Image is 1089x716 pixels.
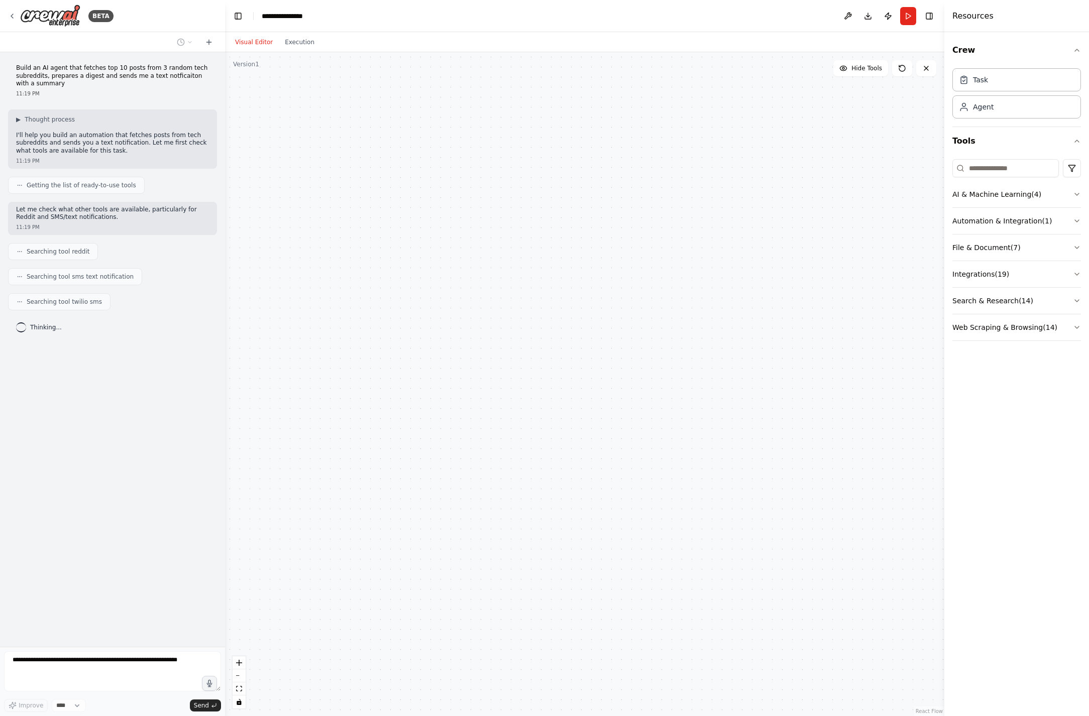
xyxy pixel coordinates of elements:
[4,699,48,712] button: Improve
[27,298,102,306] span: Searching tool twilio sms
[88,10,114,22] div: BETA
[233,682,246,695] button: fit view
[233,669,246,682] button: zoom out
[952,288,1081,314] button: Search & Research(14)
[30,323,62,331] span: Thinking...
[190,699,221,711] button: Send
[201,36,217,48] button: Start a new chat
[952,234,1081,261] button: File & Document(7)
[20,5,80,27] img: Logo
[173,36,197,48] button: Switch to previous chat
[851,64,882,72] span: Hide Tools
[922,9,936,23] button: Hide right sidebar
[233,60,259,68] div: Version 1
[973,75,988,85] div: Task
[27,181,136,189] span: Getting the list of ready-to-use tools
[229,36,279,48] button: Visual Editor
[233,695,246,708] button: toggle interactivity
[231,9,245,23] button: Hide left sidebar
[952,181,1081,207] button: AI & Machine Learning(4)
[233,656,246,708] div: React Flow controls
[952,36,1081,64] button: Crew
[952,155,1081,349] div: Tools
[16,223,209,231] div: 11:19 PM
[194,701,209,709] span: Send
[952,64,1081,127] div: Crew
[16,132,209,155] p: I'll help you build an automation that fetches posts from tech subreddits and sends you a text no...
[833,60,888,76] button: Hide Tools
[19,701,43,709] span: Improve
[16,115,75,124] button: ▶Thought process
[952,314,1081,340] button: Web Scraping & Browsing(14)
[27,273,134,281] span: Searching tool sms text notification
[952,208,1081,234] button: Automation & Integration(1)
[25,115,75,124] span: Thought process
[16,157,209,165] div: 11:19 PM
[233,656,246,669] button: zoom in
[279,36,320,48] button: Execution
[16,206,209,221] p: Let me check what other tools are available, particularly for Reddit and SMS/text notifications.
[16,64,209,88] p: Build an AI agent that fetches top 10 posts from 3 random tech subreddits, prepares a digest and ...
[202,676,217,691] button: Click to speak your automation idea
[262,11,313,21] nav: breadcrumb
[973,102,994,112] div: Agent
[16,115,21,124] span: ▶
[916,708,943,714] a: React Flow attribution
[952,127,1081,155] button: Tools
[952,261,1081,287] button: Integrations(19)
[27,248,89,256] span: Searching tool reddit
[952,10,994,22] h4: Resources
[16,90,209,97] div: 11:19 PM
